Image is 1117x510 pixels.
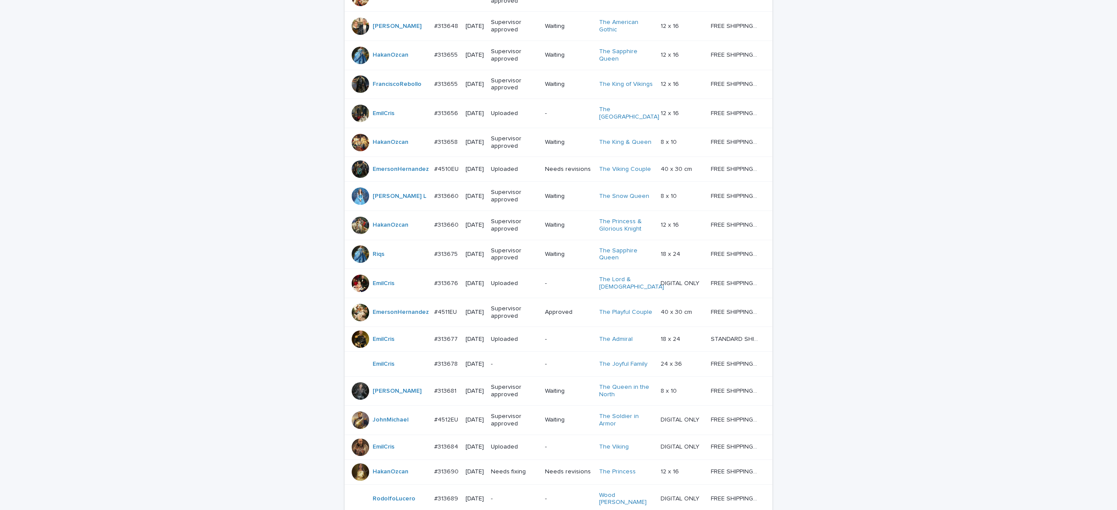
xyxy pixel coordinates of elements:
p: [DATE] [466,495,484,503]
p: Supervisor approved [491,135,538,150]
p: #313678 [434,359,459,368]
p: Supervisor approved [491,384,538,398]
p: FREE SHIPPING - preview in 1-2 business days, after your approval delivery will take 5-10 b.d. [711,386,760,395]
p: DIGITAL ONLY [661,415,701,424]
tr: EmersonHernandez #4510EU#4510EU [DATE]UploadedNeeds revisionsThe Viking Couple 40 x 30 cm40 x 30 ... [345,157,772,182]
tr: EmilCris #313676#313676 [DATE]Uploaded-The Lord & [DEMOGRAPHIC_DATA] DIGITAL ONLYDIGITAL ONLY FRE... [345,269,772,298]
p: Supervisor approved [491,77,538,92]
tr: Riqs #313675#313675 [DATE]Supervisor approvedWaitingThe Sapphire Queen 18 x 2418 x 24 FREE SHIPPI... [345,240,772,269]
tr: HakanOzcan #313690#313690 [DATE]Needs fixingNeeds revisionsThe Princess 12 x 1612 x 16 FREE SHIPP... [345,459,772,484]
p: [DATE] [466,51,484,59]
p: FREE SHIPPING - preview in 1-2 business days, after your approval delivery will take 5-10 busines... [711,415,760,424]
p: Needs fixing [491,468,538,476]
p: [DATE] [466,416,484,424]
tr: HakanOzcan #313655#313655 [DATE]Supervisor approvedWaitingThe Sapphire Queen 12 x 1612 x 16 FREE ... [345,41,772,70]
p: #313690 [434,466,460,476]
p: FREE SHIPPING - preview in 1-2 business days, after your approval delivery will take 5-10 b.d. [711,79,760,88]
p: 8 x 10 [661,386,678,395]
p: 18 x 24 [661,334,682,343]
p: - [545,495,592,503]
p: [DATE] [466,443,484,451]
p: #313677 [434,334,459,343]
p: 12 x 16 [661,466,681,476]
p: FREE SHIPPING - preview in 1-2 business days, after your approval delivery will take 5-10 b.d. [711,21,760,30]
a: The [GEOGRAPHIC_DATA] [599,106,659,121]
p: Supervisor approved [491,189,538,204]
tr: EmilCris #313678#313678 [DATE]--The Joyful Family 24 x 3624 x 36 FREE SHIPPING - preview in 1-2 b... [345,352,772,377]
tr: EmilCris #313677#313677 [DATE]Uploaded-The Admiral 18 x 2418 x 24 STANDARD SHIPPING - Up to 4 wee... [345,327,772,352]
a: HakanOzcan [373,139,408,146]
p: Supervisor approved [491,305,538,320]
p: STANDARD SHIPPING - Up to 4 weeks [711,334,760,343]
a: The King of Vikings [599,81,653,88]
a: EmilCris [373,443,394,451]
a: Wood [PERSON_NAME] [599,492,654,507]
p: #313676 [434,278,460,287]
p: [DATE] [466,221,484,229]
a: HakanOzcan [373,221,408,229]
tr: EmilCris #313684#313684 [DATE]Uploaded-The Viking DIGITAL ONLYDIGITAL ONLY FREE SHIPPING - previe... [345,435,772,459]
p: FREE SHIPPING - preview in 1-2 business days, after your approval delivery will take 5-10 b.d. [711,50,760,59]
p: #313658 [434,137,459,146]
a: [PERSON_NAME] [373,388,421,395]
p: 12 x 16 [661,108,681,117]
a: HakanOzcan [373,468,408,476]
p: FREE SHIPPING - preview in 1-2 business days, after your approval delivery will take 5-10 b.d. [711,442,760,451]
p: [DATE] [466,468,484,476]
tr: JohnMichael #4512EU#4512EU [DATE]Supervisor approvedWaitingThe Soldier in Armor DIGITAL ONLYDIGIT... [345,405,772,435]
a: The Viking [599,443,629,451]
a: The Admiral [599,336,633,343]
p: FREE SHIPPING - preview in 1-2 business days, after your approval delivery will take 6-10 busines... [711,164,760,173]
p: 12 x 16 [661,50,681,59]
a: RodolfoLucero [373,495,415,503]
p: [DATE] [466,139,484,146]
a: EmilCris [373,110,394,117]
p: 40 x 30 cm [661,164,694,173]
a: The Sapphire Queen [599,48,654,63]
p: Supervisor approved [491,247,538,262]
a: [PERSON_NAME] [373,23,421,30]
p: [DATE] [466,81,484,88]
p: Waiting [545,51,592,59]
a: JohnMichael [373,416,408,424]
a: EmilCris [373,360,394,368]
p: Uploaded [491,280,538,287]
p: [DATE] [466,166,484,173]
p: [DATE] [466,251,484,258]
p: Waiting [545,23,592,30]
p: #313660 [434,191,460,200]
p: Needs revisions [545,166,592,173]
p: Supervisor approved [491,19,538,34]
tr: HakanOzcan #313660#313660 [DATE]Supervisor approvedWaitingThe Princess & Glorious Knight 12 x 161... [345,211,772,240]
p: FREE SHIPPING - preview in 1-2 business days, after your approval delivery will take 5-10 b.d. [711,108,760,117]
p: [DATE] [466,360,484,368]
p: #4510EU [434,164,460,173]
p: #313675 [434,249,459,258]
p: - [491,360,538,368]
a: EmersonHernandez [373,166,429,173]
p: [DATE] [466,110,484,117]
p: - [491,495,538,503]
p: [DATE] [466,23,484,30]
p: Waiting [545,388,592,395]
p: - [545,110,592,117]
p: DIGITAL ONLY [661,278,701,287]
p: DIGITAL ONLY [661,493,701,503]
p: #4512EU [434,415,460,424]
p: FREE SHIPPING - preview in 1-2 business days, after your approval delivery will take 5-10 b.d. [711,191,760,200]
p: [DATE] [466,336,484,343]
p: 8 x 10 [661,191,678,200]
p: DIGITAL ONLY [661,442,701,451]
p: - [545,443,592,451]
p: - [545,280,592,287]
p: Waiting [545,221,592,229]
p: #313681 [434,386,458,395]
a: The Sapphire Queen [599,247,654,262]
a: The Princess & Glorious Knight [599,218,654,233]
a: [PERSON_NAME] L [373,193,426,200]
p: Supervisor approved [491,48,538,63]
p: [DATE] [466,309,484,316]
p: [DATE] [466,280,484,287]
a: EmilCris [373,336,394,343]
a: The Playful Couple [599,309,652,316]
